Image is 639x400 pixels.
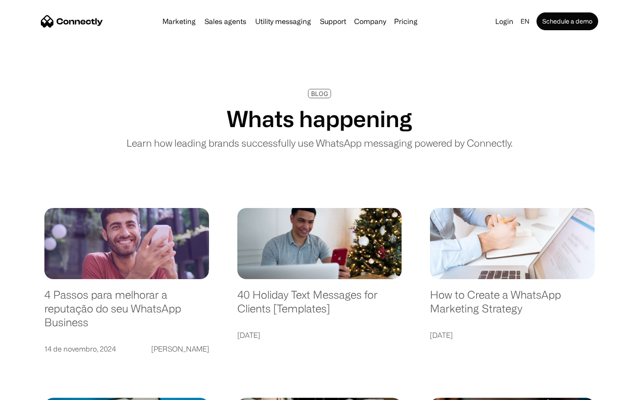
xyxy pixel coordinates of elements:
div: [PERSON_NAME] [151,343,209,355]
div: [DATE] [237,329,260,341]
div: BLOG [311,90,328,97]
a: Utility messaging [252,18,315,25]
a: 4 Passos para melhorar a reputação do seu WhatsApp Business [44,288,209,338]
div: 14 de novembro, 2024 [44,343,116,355]
ul: Language list [18,384,53,397]
h1: Whats happening [227,105,412,132]
a: Login [492,15,517,28]
p: Learn how leading brands successfully use WhatsApp messaging powered by Connectly. [126,136,513,150]
div: Company [354,15,386,28]
a: How to Create a WhatsApp Marketing Strategy [430,288,595,324]
div: [DATE] [430,329,453,341]
a: Pricing [390,18,421,25]
a: 40 Holiday Text Messages for Clients [Templates] [237,288,402,324]
a: Marketing [159,18,199,25]
a: Schedule a demo [536,12,598,30]
div: en [521,15,529,28]
aside: Language selected: English [9,384,53,397]
a: Support [316,18,350,25]
a: Sales agents [201,18,250,25]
